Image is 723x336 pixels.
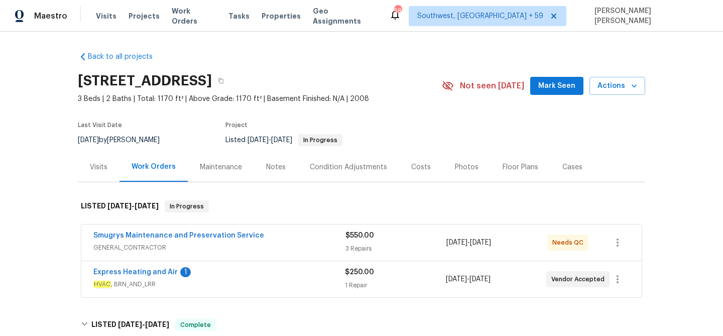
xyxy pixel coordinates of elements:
span: [DATE] [135,202,159,209]
span: In Progress [166,201,208,211]
button: Mark Seen [530,77,583,95]
span: [DATE] [107,202,132,209]
button: Actions [589,77,645,95]
a: Express Heating and Air [93,269,178,276]
div: LISTED [DATE]-[DATE]In Progress [78,190,645,222]
div: 3 Repairs [345,244,446,254]
a: Smugrys Maintenance and Preservation Service [93,232,264,239]
div: Costs [411,162,431,172]
span: Projects [129,11,160,21]
span: [PERSON_NAME] [PERSON_NAME] [590,6,708,26]
span: - [118,321,169,328]
div: 584 [394,6,401,16]
h6: LISTED [91,319,169,331]
span: [DATE] [271,137,292,144]
span: [DATE] [145,321,169,328]
a: Back to all projects [78,52,174,62]
span: Listed [225,137,342,144]
div: 1 Repair [345,280,445,290]
span: Mark Seen [538,80,575,92]
span: Work Orders [172,6,216,26]
span: Maestro [34,11,67,21]
span: Geo Assignments [313,6,377,26]
span: Vendor Accepted [551,274,609,284]
span: [DATE] [446,239,467,246]
div: by [PERSON_NAME] [78,134,172,146]
h6: LISTED [81,200,159,212]
span: , BRN_AND_LRR [93,279,345,289]
span: [DATE] [446,276,467,283]
span: [DATE] [469,276,491,283]
span: [DATE] [118,321,142,328]
span: $550.00 [345,232,374,239]
span: [DATE] [78,137,99,144]
span: Not seen [DATE] [460,81,524,91]
div: Maintenance [200,162,242,172]
span: [DATE] [470,239,491,246]
span: - [446,238,491,248]
div: Notes [266,162,286,172]
h2: [STREET_ADDRESS] [78,76,212,86]
span: Tasks [228,13,250,20]
em: HVAC [93,281,111,288]
span: Properties [262,11,301,21]
span: [DATE] [248,137,269,144]
span: Visits [96,11,116,21]
span: Project [225,122,248,128]
div: Visits [90,162,107,172]
span: Complete [176,320,215,330]
span: $250.00 [345,269,374,276]
span: GENERAL_CONTRACTOR [93,243,345,253]
span: Needs QC [552,238,587,248]
div: Condition Adjustments [310,162,387,172]
span: Last Visit Date [78,122,122,128]
span: 3 Beds | 2 Baths | Total: 1170 ft² | Above Grade: 1170 ft² | Basement Finished: N/A | 2008 [78,94,442,104]
div: 1 [180,267,191,277]
span: - [107,202,159,209]
div: Photos [455,162,478,172]
span: - [248,137,292,144]
span: Actions [597,80,637,92]
span: - [446,274,491,284]
span: Southwest, [GEOGRAPHIC_DATA] + 59 [417,11,543,21]
div: Floor Plans [503,162,538,172]
div: Cases [562,162,582,172]
button: Copy Address [212,72,230,90]
div: Work Orders [132,162,176,172]
span: In Progress [299,137,341,143]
